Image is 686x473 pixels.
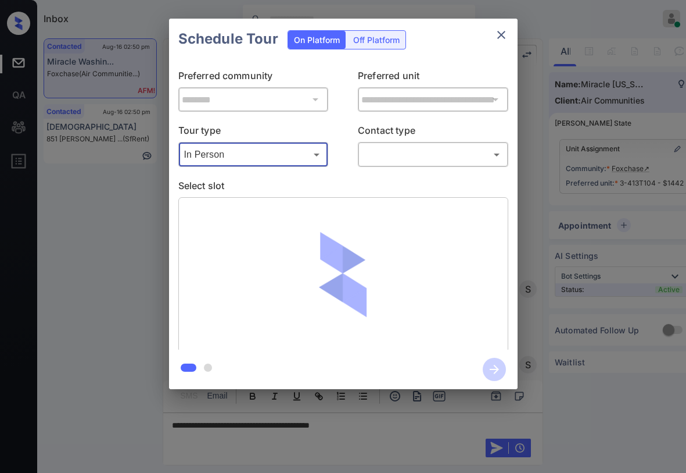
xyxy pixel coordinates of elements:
div: On Platform [288,31,346,49]
p: Tour type [178,123,329,142]
p: Preferred unit [358,69,508,87]
button: btn-next [476,354,513,385]
button: close [490,23,513,47]
p: Contact type [358,123,508,142]
img: loaderv1.7921fd1ed0a854f04152.gif [275,207,411,343]
p: Preferred community [178,69,329,87]
p: Select slot [178,179,508,197]
div: In Person [181,145,326,164]
div: Off Platform [347,31,405,49]
h2: Schedule Tour [169,19,288,59]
